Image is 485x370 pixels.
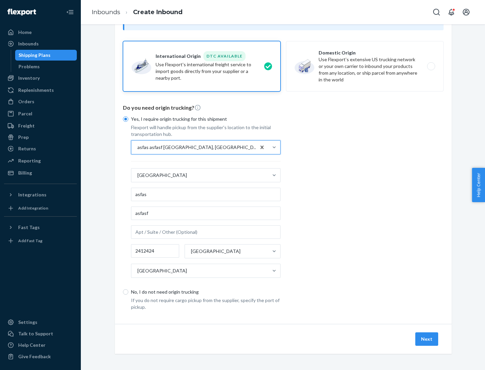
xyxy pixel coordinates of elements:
input: Apt / Suite / Other (Optional) [131,225,281,239]
div: Home [18,29,32,36]
a: Add Integration [4,203,77,214]
div: Freight [18,122,35,129]
a: Inbounds [4,38,77,49]
div: asfas asfasf [GEOGRAPHIC_DATA], [GEOGRAPHIC_DATA] 2412424 [137,144,259,151]
div: Orders [18,98,34,105]
div: Give Feedback [18,353,51,360]
button: Integrations [4,189,77,200]
button: Next [415,332,438,346]
button: Open notifications [445,5,458,19]
a: Settings [4,317,77,328]
div: [GEOGRAPHIC_DATA] [137,267,187,274]
input: Postal Code [131,244,179,258]
div: Billing [18,170,32,176]
span: Inbounding with your own carrier? [143,18,292,24]
a: Create Inbound [133,8,183,16]
div: Problems [19,63,40,70]
div: Integrations [18,191,46,198]
a: Add Fast Tag [4,235,77,246]
div: Help Center [18,342,45,348]
input: [GEOGRAPHIC_DATA] [190,248,191,255]
div: Settings [18,319,37,326]
input: No, I do not need origin trucking [123,289,128,295]
input: Yes, I require origin trucking for this shipment [123,116,128,122]
button: Close Navigation [63,5,77,19]
a: Billing [4,168,77,178]
p: Yes, I require origin trucking for this shipment [131,116,281,122]
a: Reporting [4,155,77,166]
a: Prep [4,132,77,143]
ol: breadcrumbs [86,2,188,22]
button: Open account menu [459,5,473,19]
div: Add Integration [18,205,48,211]
div: [GEOGRAPHIC_DATA] [137,172,187,179]
p: No, I do not need origin trucking [131,289,281,295]
a: Inventory [4,73,77,83]
div: Add Fast Tag [18,238,42,244]
input: Facility Name [131,188,281,201]
a: Shipping Plans [15,50,77,61]
a: Freight [4,120,77,131]
a: Inbounds [92,8,120,16]
a: Returns [4,143,77,154]
div: Parcel [18,110,32,117]
button: Give Feedback [4,351,77,362]
button: Help Center [472,168,485,202]
div: Shipping Plans [19,52,51,59]
div: Replenishments [18,87,54,94]
input: Address [131,207,281,220]
div: Inbounds [18,40,39,47]
div: Fast Tags [18,224,40,231]
img: Flexport logo [7,9,36,15]
div: Returns [18,145,36,152]
p: Do you need origin trucking? [123,104,444,112]
a: Replenishments [4,85,77,96]
a: Home [4,27,77,38]
div: Talk to Support [18,330,53,337]
a: Talk to Support [4,328,77,339]
p: If you do not require cargo pickup from the supplier, specify the port of pickup. [131,297,281,310]
div: Inventory [18,75,40,81]
a: Parcel [4,108,77,119]
a: Help Center [4,340,77,350]
a: Problems [15,61,77,72]
button: Fast Tags [4,222,77,233]
button: Open Search Box [430,5,443,19]
p: Flexport will handle pickup from the supplier's location to the initial transportation hub. [131,124,281,138]
div: [GEOGRAPHIC_DATA] [191,248,240,255]
a: Orders [4,96,77,107]
div: Reporting [18,157,41,164]
div: Prep [18,134,29,141]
